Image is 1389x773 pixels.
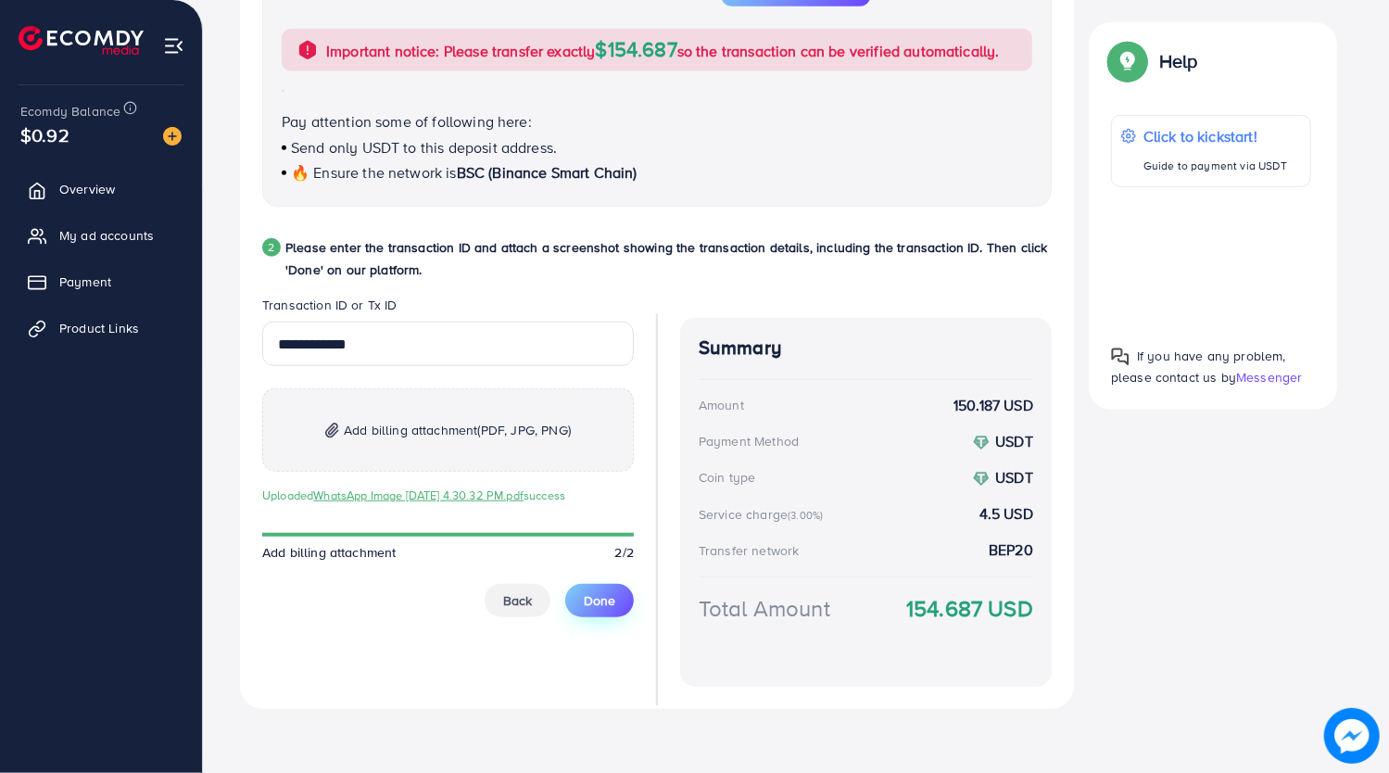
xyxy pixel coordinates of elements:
span: Product Links [59,319,139,337]
p: Send only USDT to this deposit address. [282,136,1032,158]
img: coin [973,435,990,451]
img: Popup guide [1111,348,1130,366]
span: My ad accounts [59,226,154,245]
p: Important notice: Please transfer exactly so the transaction can be verified automatically. [326,38,1000,62]
a: Overview [14,171,188,208]
strong: USDT [995,467,1033,488]
span: Add billing attachment [262,543,397,562]
p: Guide to payment via USDT [1143,155,1287,177]
button: Done [565,584,634,617]
a: Product Links [14,310,188,347]
span: Done [584,591,615,610]
legend: Transaction ID or Tx ID [262,296,634,322]
div: Amount [699,396,744,414]
div: 2 [262,238,281,257]
img: coin [973,471,990,488]
img: image [1324,708,1380,764]
span: Messenger [1236,368,1302,386]
img: img [325,423,339,438]
a: Payment [14,263,188,300]
span: BSC (Binance Smart Chain) [457,162,638,183]
div: Transfer network [699,541,800,560]
img: image [163,127,182,146]
span: 2/2 [615,543,634,562]
span: Uploaded success [262,487,565,503]
strong: 4.5 USD [979,503,1033,525]
span: (PDF, JPG, PNG) [478,421,571,439]
p: Pay attention some of following here: [282,110,1032,133]
span: Back [503,591,532,610]
span: Ecomdy Balance [20,102,120,120]
a: WhatsApp Image [DATE] 4.30.32 PM.pdf [313,487,524,503]
span: Add billing attachment [344,419,571,441]
div: Coin type [699,468,755,487]
p: Click to kickstart! [1143,125,1287,147]
span: $154.687 [596,34,677,63]
img: logo [19,26,144,55]
div: Payment Method [699,432,799,450]
span: Overview [59,180,115,198]
strong: 150.187 USD [953,395,1033,416]
span: $0.92 [20,121,69,148]
strong: USDT [995,431,1033,451]
div: Total Amount [699,592,830,625]
div: Service charge [699,505,828,524]
h4: Summary [699,336,1033,360]
p: Please enter the transaction ID and attach a screenshot showing the transaction details, includin... [285,236,1052,281]
span: If you have any problem, please contact us by [1111,347,1286,386]
small: (3.00%) [788,508,823,523]
img: menu [163,35,184,57]
a: My ad accounts [14,217,188,254]
span: Payment [59,272,111,291]
strong: 154.687 USD [906,592,1033,625]
img: alert [297,39,319,61]
button: Back [485,584,550,617]
img: Popup guide [1111,44,1144,78]
strong: BEP20 [989,539,1033,561]
span: 🔥 Ensure the network is [291,162,457,183]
